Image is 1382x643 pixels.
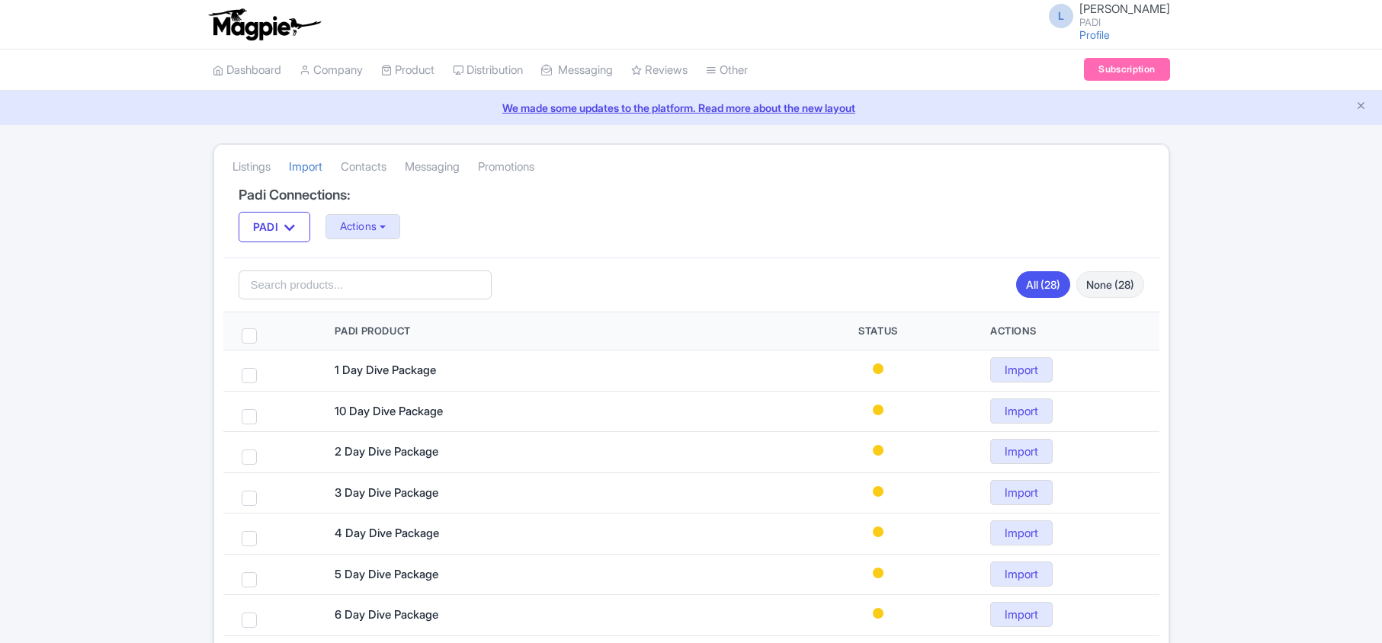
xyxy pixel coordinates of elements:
[1049,4,1073,28] span: L
[990,439,1053,464] a: Import
[1076,271,1144,298] a: None (28)
[784,312,972,350] th: Status
[9,100,1373,116] a: We made some updates to the platform. Read more about the new layout
[1016,271,1070,298] a: All (28)
[239,187,1144,203] h4: Padi Connections:
[205,8,323,41] img: logo-ab69f6fb50320c5b225c76a69d11143b.png
[1079,18,1170,27] small: PADI
[232,146,271,188] a: Listings
[335,485,563,502] div: 3 Day Dive Package
[1079,2,1170,16] span: [PERSON_NAME]
[381,50,434,91] a: Product
[990,357,1053,382] a: Import
[990,561,1053,587] a: Import
[239,212,310,242] button: PADI
[405,146,460,188] a: Messaging
[453,50,523,91] a: Distribution
[316,312,784,350] th: Padi Product
[990,602,1053,627] a: Import
[325,214,401,239] button: Actions
[335,443,563,461] div: 2 Day Dive Package
[990,520,1053,545] a: Import
[541,50,613,91] a: Messaging
[1079,28,1110,41] a: Profile
[335,403,563,421] div: 10 Day Dive Package
[990,480,1053,505] a: Import
[706,50,748,91] a: Other
[1084,58,1169,81] a: Subscription
[341,146,386,188] a: Contacts
[335,606,563,624] div: 6 Day Dive Package
[335,566,563,584] div: 5 Day Dive Package
[335,525,563,542] div: 4 Day Dive Package
[1355,98,1367,116] button: Close announcement
[289,146,322,188] a: Import
[239,270,492,299] input: Search products...
[972,312,1159,350] th: Actions
[335,362,563,379] div: 1 Day Dive Package
[300,50,363,91] a: Company
[631,50,688,91] a: Reviews
[478,146,534,188] a: Promotions
[1040,3,1170,27] a: L [PERSON_NAME] PADI
[990,398,1053,424] a: Import
[213,50,281,91] a: Dashboard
